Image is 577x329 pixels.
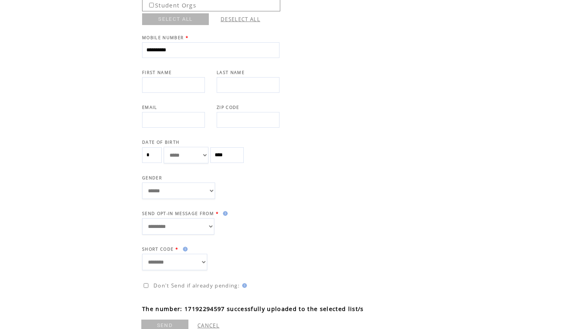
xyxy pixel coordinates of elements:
span: ZIP CODE [217,105,239,110]
span: GENDER [142,175,162,181]
span: SEND OPT-IN MESSAGE FROM [142,211,214,216]
span: LAST NAME [217,70,245,75]
span: Don't Send if already pending: [153,282,240,289]
input: Student Orgs [149,3,154,7]
span: EMAIL [142,105,157,110]
img: help.gif [221,211,228,216]
span: The number: 17192294597 successfully uploaded to the selected list/s [140,303,449,315]
span: FIRST NAME [142,70,172,75]
img: help.gif [181,247,188,251]
span: MOBILE NUMBER [142,35,184,40]
span: SHORT CODE [142,246,173,252]
a: DESELECT ALL [221,16,260,23]
a: CANCEL [197,322,219,329]
a: SELECT ALL [142,13,209,25]
span: DATE OF BIRTH [142,139,179,145]
img: help.gif [240,283,247,288]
